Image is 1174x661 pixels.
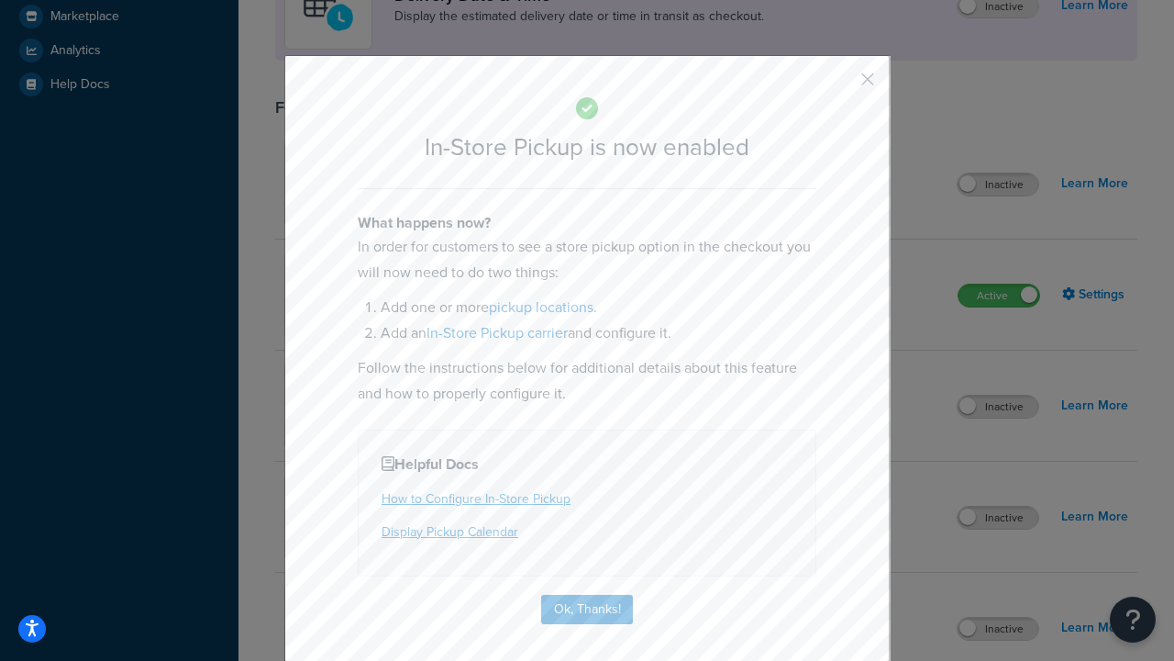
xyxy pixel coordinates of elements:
[381,295,816,320] li: Add one or more .
[381,320,816,346] li: Add an and configure it.
[382,522,518,542] a: Display Pickup Calendar
[489,297,593,318] a: pickup locations
[382,454,792,476] h4: Helpful Docs
[358,355,816,407] p: Follow the instructions below for additional details about this feature and how to properly confi...
[358,234,816,286] p: In order for customers to see a store pickup option in the checkout you will now need to do two t...
[541,595,633,624] button: Ok, Thanks!
[426,322,568,343] a: In-Store Pickup carrier
[382,489,570,509] a: How to Configure In-Store Pickup
[358,134,816,161] h2: In-Store Pickup is now enabled
[358,212,816,234] h4: What happens now?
